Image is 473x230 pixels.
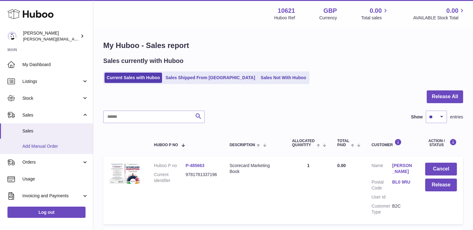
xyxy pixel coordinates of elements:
[371,139,413,147] div: Customer
[230,163,280,175] div: Scorecard Marketing Book
[22,79,82,84] span: Listings
[425,163,457,175] button: Cancel
[22,143,88,149] span: Add Manual Order
[104,73,162,83] a: Current Sales with Huboo
[371,203,392,215] dt: Customer Type
[392,163,413,175] a: [PERSON_NAME]
[7,207,86,218] a: Log out
[371,194,392,200] dt: User Id
[319,15,337,21] div: Currency
[392,203,413,215] dd: B2C
[411,114,423,120] label: Show
[425,179,457,191] button: Release
[23,30,79,42] div: [PERSON_NAME]
[371,163,392,176] dt: Name
[22,193,82,199] span: Invoicing and Payments
[274,15,295,21] div: Huboo Ref
[154,172,186,184] dt: Current identifier
[450,114,463,120] span: entries
[22,62,88,68] span: My Dashboard
[337,163,345,168] span: 0.00
[413,7,466,21] a: 0.00 AVAILABLE Stock Total
[109,163,141,184] img: 1661170391.jpg
[425,139,457,147] div: Action / Status
[23,36,125,41] span: [PERSON_NAME][EMAIL_ADDRESS][DOMAIN_NAME]
[361,7,389,21] a: 0.00 Total sales
[22,159,82,165] span: Orders
[427,90,463,103] button: Release All
[230,143,255,147] span: Description
[258,73,308,83] a: Sales Not With Huboo
[446,7,458,15] span: 0.00
[392,179,413,185] a: BL0 9RU
[154,143,178,147] span: Huboo P no
[103,57,183,65] h2: Sales currently with Huboo
[22,176,88,182] span: Usage
[22,95,82,101] span: Stock
[163,73,257,83] a: Sales Shipped From [GEOGRAPHIC_DATA]
[278,7,295,15] strong: 10621
[103,41,463,50] h1: My Huboo - Sales report
[361,15,389,21] span: Total sales
[186,172,217,184] dd: 9781781337196
[370,7,382,15] span: 0.00
[371,179,392,191] dt: Postal Code
[22,128,88,134] span: Sales
[337,139,349,147] span: Total paid
[292,139,315,147] span: ALLOCATED Quantity
[186,163,205,168] a: P-485663
[7,31,17,41] img: steven@scoreapp.com
[22,112,82,118] span: Sales
[323,7,337,15] strong: GBP
[154,163,186,169] dt: Huboo P no
[413,15,466,21] span: AVAILABLE Stock Total
[286,156,331,224] td: 1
